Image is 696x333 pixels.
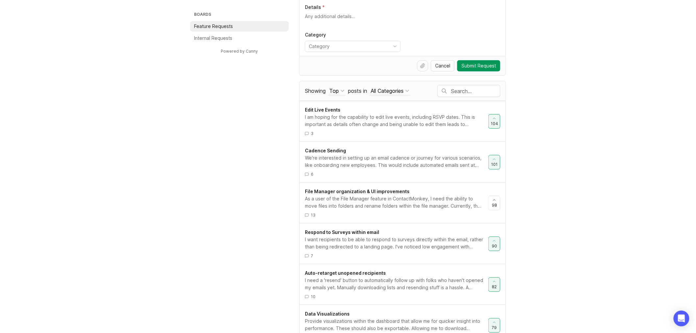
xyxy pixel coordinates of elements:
div: We're interested in setting up an email cadence or journey for various scenarios, like onboarding... [305,154,483,169]
button: 101 [488,155,500,169]
span: 6 [311,171,313,177]
a: Internal Requests [190,33,289,43]
span: 10 [311,294,315,299]
input: Search… [451,88,500,95]
div: Provide visualizations within the dashboard that allow me for quicker insight into performance. T... [305,318,483,332]
button: 90 [488,237,500,251]
span: posts in [348,88,367,94]
p: Details [305,4,321,11]
span: Cadence Sending [305,148,346,153]
div: As a user of the File Manager feature in ContactMonkey, I need the ability to move files into fol... [305,195,483,210]
span: 3 [311,131,313,136]
div: toggle menu [305,41,401,52]
h3: Boards [193,11,289,20]
button: Submit Request [457,60,500,71]
a: File Manager organization & UI improvementsAs a user of the File Manager feature in ContactMonkey... [305,188,488,218]
a: Feature Requests [190,21,289,32]
div: I am hoping for the capability to edit live events, including RSVP dates. This is important as de... [305,114,483,128]
button: posts in [369,87,410,95]
div: I need a 'resend' button to automatically follow up with folks who haven't opened my emails yet. ... [305,277,483,291]
button: 98 [488,196,500,210]
span: 82 [492,284,497,290]
input: Category [309,43,389,50]
span: Edit Live Events [305,107,340,113]
span: Submit Request [461,63,496,69]
span: 101 [491,162,498,167]
span: Cancel [435,63,450,69]
div: All Categories [371,87,404,94]
span: 13 [311,212,315,218]
a: Edit Live EventsI am hoping for the capability to edit live events, including RSVP dates. This is... [305,106,488,136]
a: Auto-retarget unopened recipientsI need a 'resend' button to automatically follow up with folks w... [305,269,488,299]
span: Auto-retarget unopened recipients [305,270,386,276]
span: 79 [492,325,497,330]
span: 98 [492,202,497,208]
span: Respond to Surveys within email [305,229,379,235]
p: Category [305,32,401,38]
span: File Manager organization & UI improvements [305,189,410,194]
span: 104 [491,121,498,126]
button: Showing [328,87,346,95]
span: Showing [305,88,326,94]
textarea: Details [305,13,500,26]
button: 82 [488,277,500,292]
button: 104 [488,114,500,129]
a: Cadence SendingWe're interested in setting up an email cadence or journey for various scenarios, ... [305,147,488,177]
span: 7 [311,253,313,259]
svg: toggle icon [390,44,400,49]
p: Feature Requests [194,23,233,30]
span: Data Visualizations [305,311,350,317]
button: Cancel [431,60,455,71]
a: Powered by Canny [220,47,259,55]
div: I want recipients to be able to respond to surveys directly within the email, rather than being r... [305,236,483,250]
a: Respond to Surveys within emailI want recipients to be able to respond to surveys directly within... [305,229,488,259]
div: Open Intercom Messenger [674,311,689,326]
span: 90 [492,243,497,249]
p: Internal Requests [194,35,232,41]
div: Top [329,87,339,94]
button: 79 [488,318,500,333]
